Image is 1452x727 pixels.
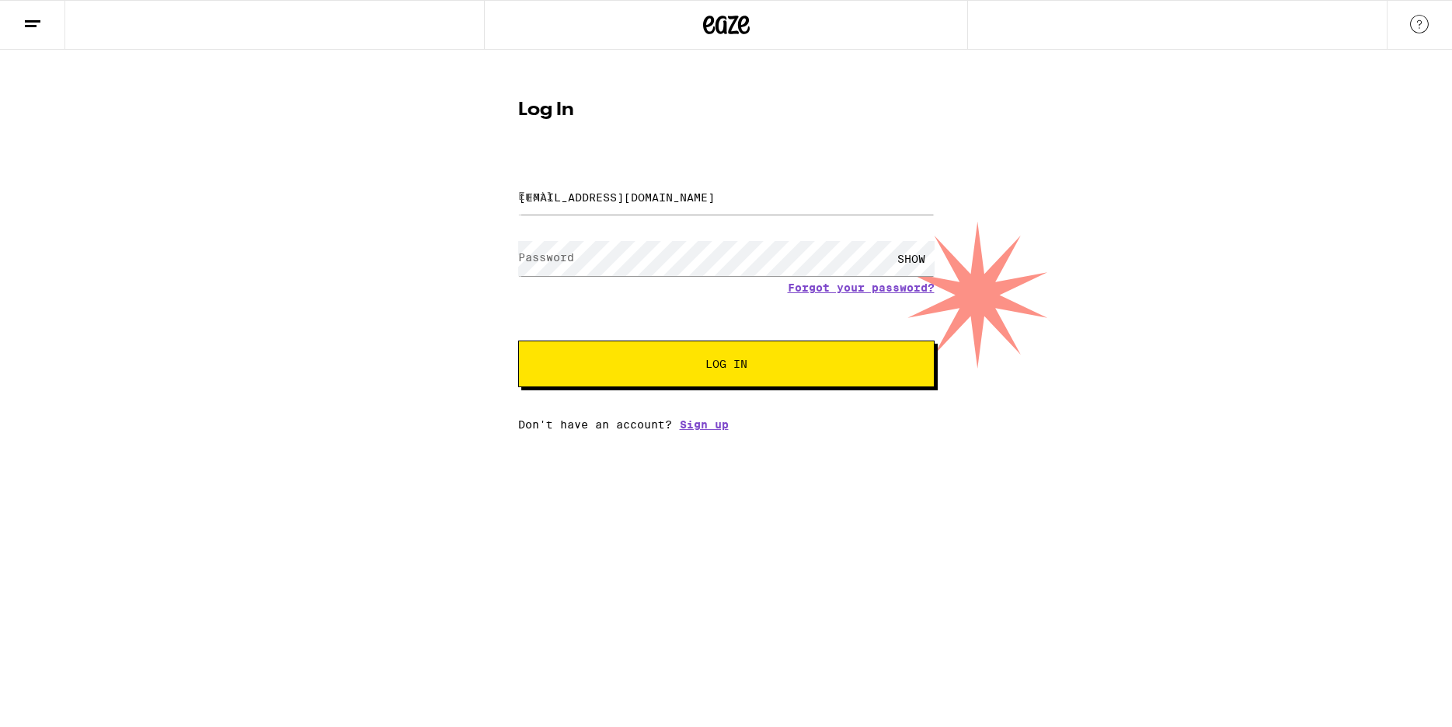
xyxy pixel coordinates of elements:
label: Password [518,251,574,264]
a: Forgot your password? [788,281,935,294]
label: Email [518,190,553,202]
span: Log In [705,358,747,369]
input: Email [518,180,935,215]
div: Don't have an account? [518,418,935,431]
h1: Log In [518,101,935,120]
a: Sign up [680,418,729,431]
button: Log In [518,341,935,387]
span: Hi. Need any help? [9,11,112,23]
div: SHOW [888,241,935,276]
